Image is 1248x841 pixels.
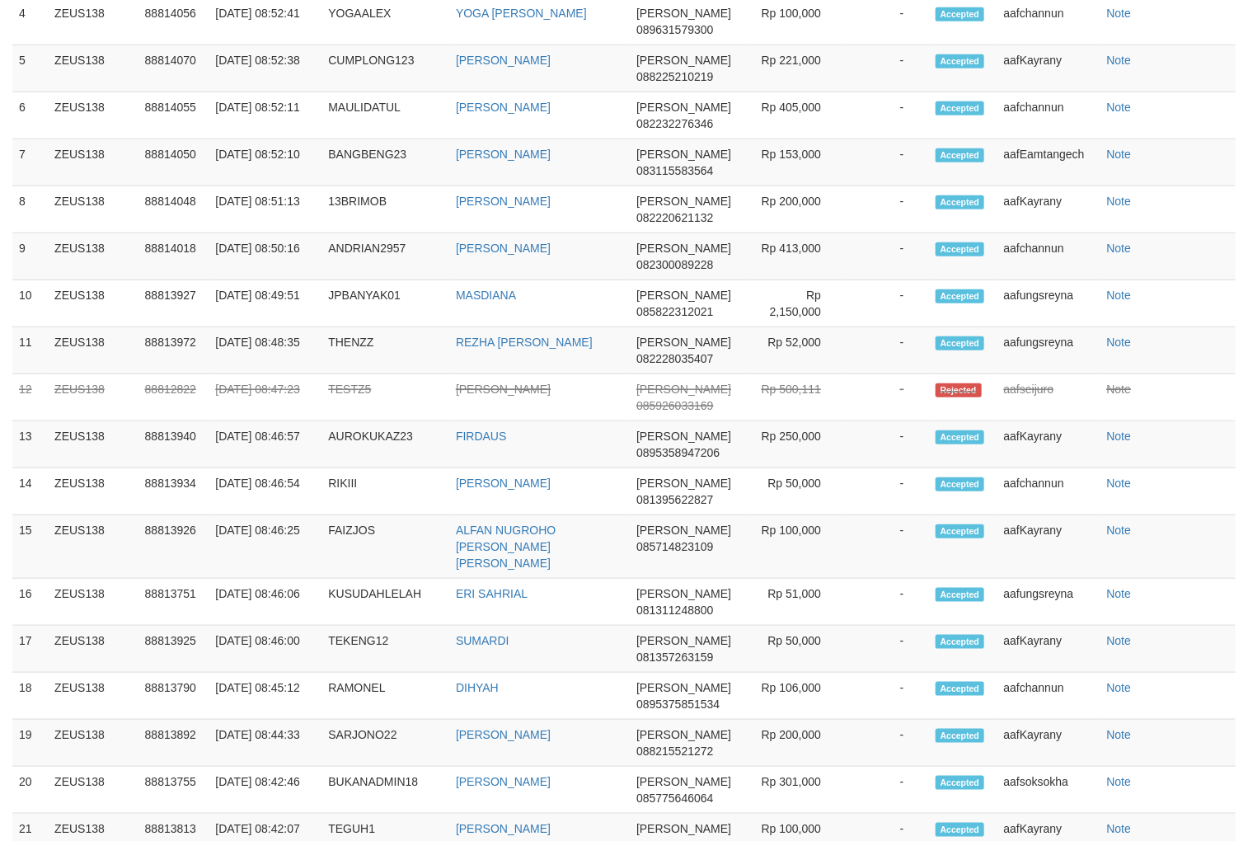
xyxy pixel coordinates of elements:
td: aafchannun [997,233,1100,280]
span: Accepted [936,289,985,303]
span: Accepted [936,7,985,21]
span: 085775646064 [636,792,713,805]
td: [DATE] 08:52:11 [209,92,321,139]
td: Rp 301,000 [748,767,846,814]
a: Note [1107,195,1132,208]
a: Note [1107,477,1132,490]
span: Accepted [936,729,985,743]
span: 088225210219 [636,70,713,83]
td: - [846,374,928,421]
a: Note [1107,728,1132,741]
span: 082220621132 [636,211,713,224]
td: CUMPLONG123 [321,45,449,92]
td: ZEUS138 [48,374,138,421]
td: RIKIII [321,468,449,515]
span: 081395622827 [636,493,713,506]
td: 88814055 [138,92,209,139]
a: [PERSON_NAME] [456,242,551,255]
td: aafseijuro [997,374,1100,421]
td: Rp 106,000 [748,673,846,720]
td: ZEUS138 [48,673,138,720]
td: [DATE] 08:46:00 [209,626,321,673]
td: [DATE] 08:50:16 [209,233,321,280]
td: aafsoksokha [997,767,1100,814]
td: 88813790 [138,673,209,720]
span: [PERSON_NAME] [636,524,731,537]
td: [DATE] 08:49:51 [209,280,321,327]
span: Accepted [936,148,985,162]
span: Accepted [936,776,985,790]
span: Accepted [936,195,985,209]
td: aafEamtangech [997,139,1100,186]
td: FAIZJOS [321,515,449,579]
td: [DATE] 08:46:57 [209,421,321,468]
td: 16 [12,579,48,626]
td: 10 [12,280,48,327]
a: YOGA [PERSON_NAME] [456,7,587,20]
td: ZEUS138 [48,139,138,186]
span: [PERSON_NAME] [636,148,731,161]
td: 88813934 [138,468,209,515]
td: aafchannun [997,92,1100,139]
td: THENZZ [321,327,449,374]
td: 15 [12,515,48,579]
span: 0895358947206 [636,446,720,459]
a: [PERSON_NAME] [456,148,551,161]
td: ZEUS138 [48,45,138,92]
a: [PERSON_NAME] [456,822,551,835]
td: Rp 413,000 [748,233,846,280]
td: aafchannun [997,673,1100,720]
td: aafchannun [997,468,1100,515]
a: Note [1107,101,1132,114]
td: Rp 200,000 [748,720,846,767]
td: - [846,92,928,139]
span: 085926033169 [636,399,713,412]
td: [DATE] 08:44:33 [209,720,321,767]
a: SUMARDI [456,634,509,647]
td: ZEUS138 [48,468,138,515]
td: ZEUS138 [48,280,138,327]
a: [PERSON_NAME] [456,195,551,208]
span: [PERSON_NAME] [636,822,731,835]
td: aafungsreyna [997,579,1100,626]
td: 13 [12,421,48,468]
td: ZEUS138 [48,579,138,626]
td: - [846,579,928,626]
td: aafKayrany [997,515,1100,579]
td: 9 [12,233,48,280]
a: Note [1107,775,1132,788]
span: Accepted [936,588,985,602]
span: Accepted [936,242,985,256]
td: [DATE] 08:51:13 [209,186,321,233]
td: ZEUS138 [48,720,138,767]
td: - [846,720,928,767]
td: 20 [12,767,48,814]
span: [PERSON_NAME] [636,242,731,255]
td: ANDRIAN2957 [321,233,449,280]
td: 7 [12,139,48,186]
td: [DATE] 08:47:23 [209,374,321,421]
span: [PERSON_NAME] [636,383,731,396]
td: - [846,626,928,673]
span: [PERSON_NAME] [636,775,731,788]
td: 88813940 [138,421,209,468]
td: [DATE] 08:46:06 [209,579,321,626]
td: 19 [12,720,48,767]
td: TESTZ5 [321,374,449,421]
a: [PERSON_NAME] [456,477,551,490]
td: Rp 153,000 [748,139,846,186]
td: 88814050 [138,139,209,186]
td: Rp 51,000 [748,579,846,626]
a: Note [1107,289,1132,302]
td: 88813925 [138,626,209,673]
td: 88813972 [138,327,209,374]
span: [PERSON_NAME] [636,430,731,443]
span: [PERSON_NAME] [636,7,731,20]
td: Rp 200,000 [748,186,846,233]
td: ZEUS138 [48,515,138,579]
td: Rp 2,150,000 [748,280,846,327]
span: Rejected [936,383,982,397]
a: FIRDAUS [456,430,506,443]
td: - [846,327,928,374]
a: Note [1107,430,1132,443]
